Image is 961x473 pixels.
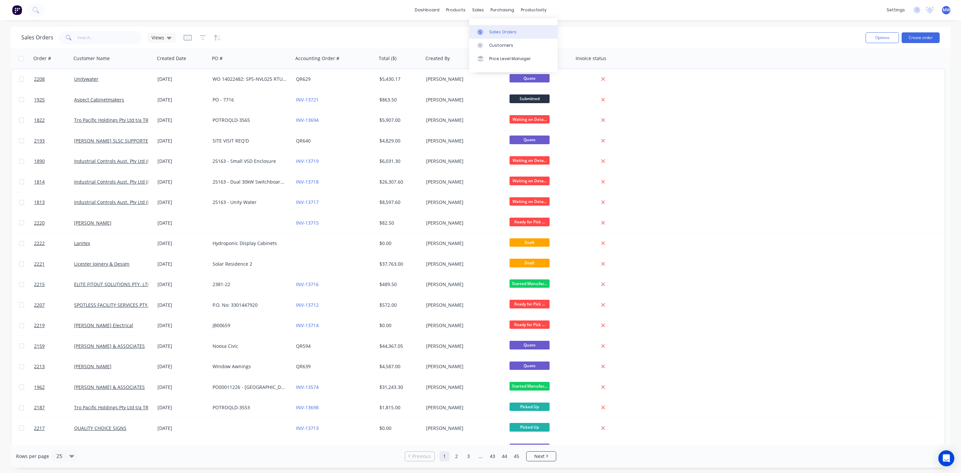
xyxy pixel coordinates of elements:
span: 2193 [34,138,45,144]
div: [DATE] [157,302,207,308]
span: MW [943,7,950,13]
input: Search... [77,31,142,44]
div: [PERSON_NAME] [426,138,500,144]
div: $44,367.05 [379,343,419,349]
div: [PERSON_NAME] [426,302,500,308]
div: $26,307.60 [379,179,419,185]
span: 2221 [34,261,45,267]
a: 2217 [34,418,74,438]
div: [PERSON_NAME] [426,199,500,206]
div: $5,430.17 [379,76,419,82]
div: [PERSON_NAME] [426,76,500,82]
a: ELITE FITOUT SOLUTIONS PTY. LTD. [74,281,152,287]
div: 25163 - Dual 30kW Switchboard - Unity Water [213,179,287,185]
a: INV-13713 [296,425,319,431]
a: 1814 [34,172,74,192]
div: $31,243.30 [379,384,419,391]
div: $0.00 [379,240,419,247]
span: 1962 [34,384,45,391]
span: Draft [510,259,550,267]
a: Licester Joinery & Design [74,261,129,267]
a: 2193 [34,131,74,151]
div: [DATE] [157,76,207,82]
div: P.O. No: 3301447920 [213,302,287,308]
div: Total ($) [379,55,396,62]
div: Order # [33,55,51,62]
span: Started Manufac... [510,279,550,288]
a: Aspect Cabinetmakers [74,96,124,103]
a: dashboard [411,5,443,15]
a: INV-13694 [296,117,319,123]
div: [PERSON_NAME] [426,96,500,103]
a: Page 2 [451,451,461,461]
a: Jump forward [475,451,486,461]
a: INV-13719 [296,158,319,164]
div: $5,907.00 [379,117,419,124]
a: Page 44 [500,451,510,461]
a: 2215 [34,274,74,294]
div: PO00011226 - [GEOGRAPHIC_DATA] [213,384,287,391]
div: $4,587.00 [379,363,419,370]
div: [PERSON_NAME] [426,261,500,267]
a: Tro Pacific Holdings Pty Ltd t/a TROPAC [74,404,161,411]
span: Rows per page [16,453,49,460]
a: Page 45 [512,451,522,461]
a: Customers [469,39,558,52]
a: 1890 [34,151,74,171]
div: [PERSON_NAME] [426,322,500,329]
a: 1962 [34,377,74,397]
div: [DATE] [157,179,207,185]
button: Options [866,32,899,43]
div: [DATE] [157,240,207,247]
a: [PERSON_NAME] Electrical [74,322,133,328]
span: 2159 [34,343,45,349]
span: Ready for Pick ... [510,218,550,226]
a: [PERSON_NAME] & ASSOCIATES [74,343,145,349]
a: 1822 [34,110,74,130]
span: Waiting on Deta... [510,197,550,206]
a: SPOTLESS FACILITY SERVICES PTY. LTD [74,302,158,308]
span: 2222 [34,240,45,247]
span: 1925 [34,96,45,103]
div: [DATE] [157,281,207,288]
div: purchasing [487,5,518,15]
a: [PERSON_NAME] [74,363,111,370]
a: INV-13715 [296,220,319,226]
a: 2220 [34,213,74,233]
a: Tro Pacific Holdings Pty Ltd t/a TROPAC [74,117,161,123]
div: [PERSON_NAME] [426,425,500,432]
div: [DATE] [157,199,207,206]
span: Waiting on Deta... [510,115,550,124]
a: Page 43 [488,451,498,461]
a: INV-13574 [296,384,319,390]
a: Industrial Controls Aust. Pty Ltd (ICA) [74,158,156,164]
a: [PERSON_NAME] [74,220,111,226]
span: Ready for Pick ... [510,320,550,329]
div: Customer Name [73,55,110,62]
div: POTROQLD-3553 [213,404,287,411]
div: POTROQLD-3565 [213,117,287,124]
a: 2213 [34,357,74,377]
a: Previous page [405,453,434,460]
span: 2208 [34,76,45,82]
a: QR640 [296,138,311,144]
div: PO - 7716 [213,96,287,103]
a: Page 3 [463,451,473,461]
div: Noosa Civic [213,343,287,349]
div: [PERSON_NAME] [426,220,500,226]
span: Quote [510,74,550,82]
div: $82.50 [379,220,419,226]
a: 1813 [34,192,74,212]
div: [PERSON_NAME] [426,240,500,247]
span: 1814 [34,179,45,185]
span: Submitted [510,94,550,103]
span: 2219 [34,322,45,329]
h1: Sales Orders [21,34,53,41]
a: Industrial Controls Aust. Pty Ltd (ICA) [74,199,156,205]
div: $0.00 [379,322,419,329]
div: [DATE] [157,363,207,370]
span: 2213 [34,363,45,370]
div: Solar Residence 2 [213,261,287,267]
span: Waiting on Deta... [510,156,550,165]
div: $37,763.00 [379,261,419,267]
